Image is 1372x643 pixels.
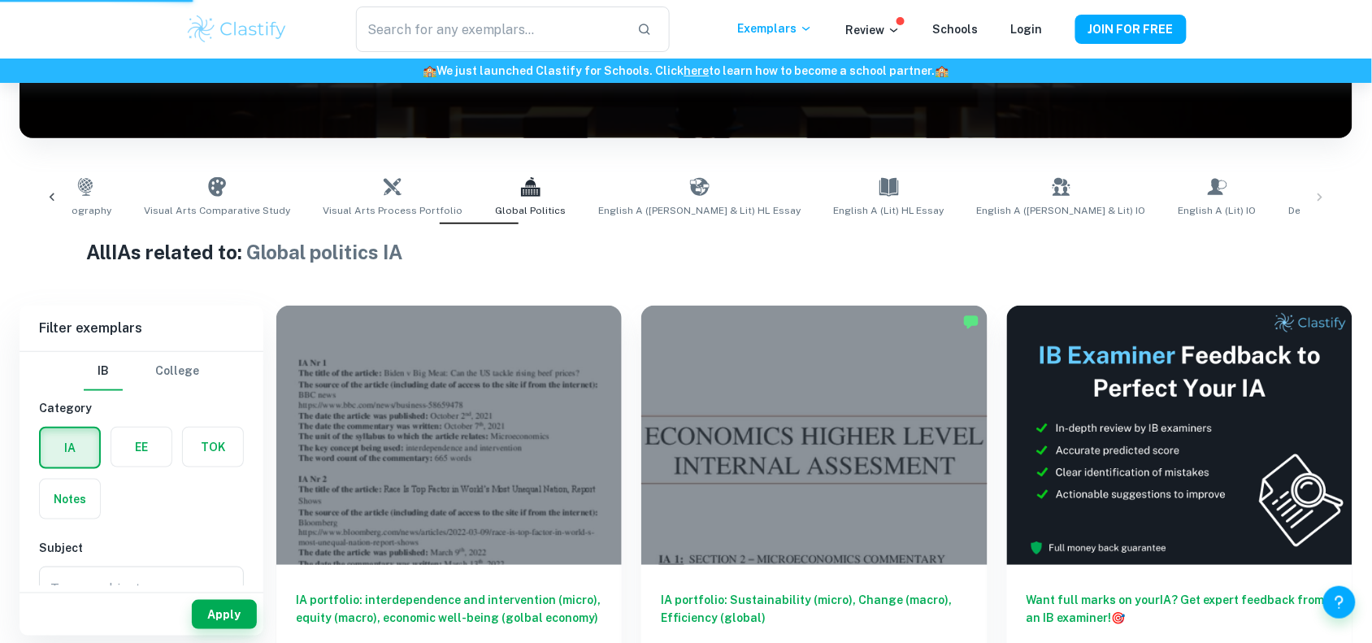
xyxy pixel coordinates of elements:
button: IA [41,428,99,467]
button: Open [215,578,238,601]
h6: We just launched Clastify for Schools. Click to learn how to become a school partner. [3,62,1369,80]
p: Review [845,21,901,39]
p: Exemplars [737,20,813,37]
span: 🏫 [423,64,437,77]
img: Clastify logo [185,13,289,46]
span: Global politics IA [246,241,402,263]
a: here [684,64,710,77]
span: English A (Lit) HL Essay [833,203,944,218]
span: 🎯 [1112,611,1126,624]
div: Filter type choice [84,352,199,391]
button: Help and Feedback [1323,586,1356,619]
a: Login [1011,23,1043,36]
span: 🏫 [936,64,949,77]
span: English A ([PERSON_NAME] & Lit) IO [977,203,1146,218]
button: IB [84,352,123,391]
h1: All IAs related to: [86,237,1286,267]
h6: Subject [39,539,244,557]
img: Marked [963,314,979,330]
a: Schools [933,23,979,36]
input: Search for any exemplars... [356,7,624,52]
span: English A (Lit) IO [1179,203,1257,218]
h6: Category [39,399,244,417]
span: Global Politics [495,203,566,218]
button: Notes [40,480,100,519]
button: Apply [192,600,257,629]
h6: Want full marks on your IA ? Get expert feedback from an IB examiner! [1027,591,1333,627]
button: JOIN FOR FREE [1075,15,1187,44]
button: EE [111,428,171,467]
button: College [155,352,199,391]
span: Geography [59,203,111,218]
button: TOK [183,428,243,467]
span: Visual Arts Comparative Study [144,203,290,218]
span: Visual Arts Process Portfolio [323,203,462,218]
span: English A ([PERSON_NAME] & Lit) HL Essay [598,203,801,218]
img: Thumbnail [1007,306,1352,565]
h6: Filter exemplars [20,306,263,351]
